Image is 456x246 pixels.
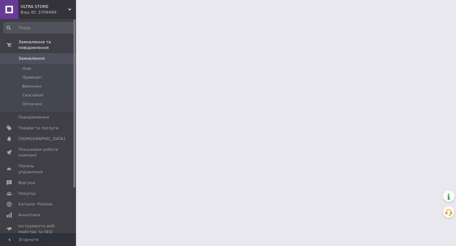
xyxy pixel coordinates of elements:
[21,9,76,15] div: Ваш ID: 3709499
[18,56,45,61] span: Замовлення
[18,147,59,158] span: Показники роботи компанії
[18,114,49,120] span: Повідомлення
[18,136,65,142] span: [DEMOGRAPHIC_DATA]
[18,125,59,131] span: Товари та послуги
[18,201,53,207] span: Каталог ProSale
[18,180,35,186] span: Відгуки
[18,212,40,218] span: Аналітика
[18,163,59,175] span: Панель управління
[18,191,35,196] span: Покупці
[21,4,68,9] span: ULTRA STORE
[22,66,31,71] span: Нові
[22,101,42,107] span: Оплачені
[18,39,76,51] span: Замовлення та повідомлення
[22,92,44,98] span: Скасовані
[22,75,42,80] span: Прийняті
[18,223,59,235] span: Інструменти веб-майстра та SEO
[3,22,75,34] input: Пошук
[22,83,42,89] span: Виконані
